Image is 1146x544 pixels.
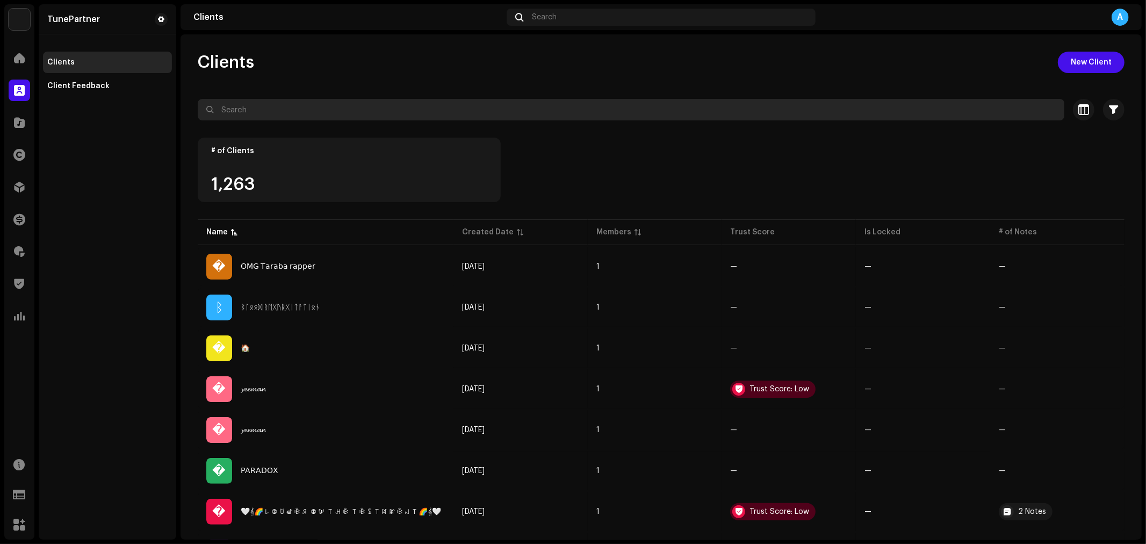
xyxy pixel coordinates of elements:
[999,345,1116,352] re-a-table-badge: —
[1071,52,1112,73] span: New Client
[864,508,982,516] re-a-table-badge: —
[206,295,232,320] div: ᛒ
[241,426,266,434] div: 𝔂𝓮𝓮𝓶𝓪𝓷
[462,345,485,352] span: May 20, 2024
[596,467,600,475] span: 1
[864,345,982,352] re-a-table-badge: —
[864,304,982,311] re-a-table-badge: —
[206,254,232,280] div: �
[462,385,485,393] span: May 31, 2024
[47,82,110,90] div: Client Feedback
[1018,508,1046,516] div: 2 Notes
[1058,52,1125,73] button: New Client
[211,147,487,155] div: # of Clients
[596,385,600,393] span: 1
[749,385,809,393] div: Trust Score: Low
[999,385,1116,393] re-a-table-badge: —
[730,345,847,352] re-a-table-badge: —
[532,13,557,22] span: Search
[206,376,232,402] div: �
[9,9,30,30] img: bb549e82-3f54-41b5-8d74-ce06bd45c366
[193,13,502,22] div: Clients
[596,304,600,311] span: 1
[241,385,266,393] div: 𝔂𝓮𝓮𝓶𝓪𝓷
[749,508,809,516] div: Trust Score: Low
[999,263,1116,270] re-a-table-badge: —
[198,52,254,73] span: Clients
[864,426,982,434] re-a-table-badge: —
[47,58,75,67] div: Clients
[596,263,600,270] span: 1
[462,508,485,516] span: Jun 30, 2024
[596,345,600,352] span: 1
[241,508,441,516] div: 🤍𝄞🌈꒒ꂦꀎꀸꍟꋪ ꂦꎇ ꓄ꃅꍟ ꓄ꍟꌗ꓄ꍏꂵꍟꈤ꓄🌈𝄞🤍
[241,263,315,270] div: 𝖮𝖬𝖦 𝖳𝖺𝗋𝖺𝖻𝖺 𝗋𝖺𝗉𝗉𝖾𝗋
[206,458,232,484] div: �
[596,426,600,434] span: 1
[206,227,228,238] div: Name
[999,304,1116,311] re-a-table-badge: —
[206,499,232,525] div: �
[462,263,485,270] span: Apr 8, 2024
[730,467,847,475] re-a-table-badge: —
[730,426,847,434] re-a-table-badge: —
[596,227,631,238] div: Members
[864,263,982,270] re-a-table-badge: —
[999,467,1116,475] re-a-table-badge: —
[462,426,485,434] span: May 31, 2024
[198,99,1064,120] input: Search
[730,263,847,270] re-a-table-badge: —
[864,385,982,393] re-a-table-badge: —
[999,426,1116,434] re-a-table-badge: —
[462,227,514,238] div: Created Date
[241,467,278,475] div: 𝖯𝖠𝖱𝖠𝖣𝖮𝖷
[198,138,501,202] re-o-card-value: # of Clients
[596,508,600,516] span: 1
[1112,9,1129,26] div: A
[864,467,982,475] re-a-table-badge: —
[241,345,250,352] div: 🏠
[730,304,847,311] re-a-table-badge: —
[462,467,485,475] span: Jun 16, 2024
[241,304,320,311] div: ᛒᛚᛟᛟᛞ ᚱᛖᚷᚢᚱᚷᛁᛏᚨᛏᛁᛟᚾ
[206,335,232,361] div: �
[47,15,100,24] div: TunePartner
[462,304,485,311] span: May 18, 2024
[206,417,232,443] div: �
[43,75,172,97] re-m-nav-item: Client Feedback
[43,52,172,73] re-m-nav-item: Clients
